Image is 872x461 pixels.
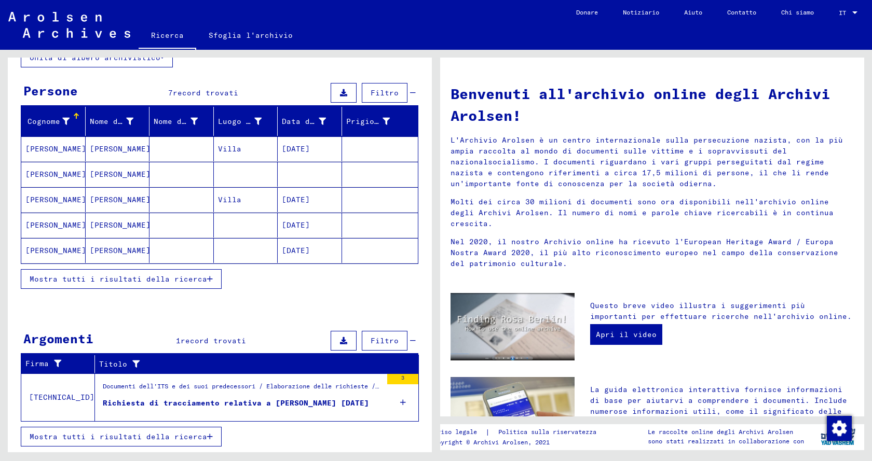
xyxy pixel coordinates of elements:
div: Firma [25,356,94,372]
font: [DATE] [282,246,310,255]
a: Apri il video [590,324,662,345]
font: Filtro [371,88,399,97]
font: Richiesta di tracciamento relativa a [PERSON_NAME] [DATE] [103,398,369,408]
a: Sfoglia l'archivio [196,23,305,48]
font: Molti dei circa 30 milioni di documenti sono ora disponibili nell'archivio online degli Archivi A... [451,197,834,228]
font: L'Archivio Arolsen è un centro internazionale sulla persecuzione nazista, con la più ampia raccol... [451,135,843,188]
div: Luogo di nascita [218,113,278,130]
div: Modifica consenso [826,415,851,440]
font: Firma [25,359,49,368]
font: 1 [176,336,181,345]
font: [PERSON_NAME] [90,220,151,230]
font: Mostra tutti i risultati della ricerca [30,274,207,284]
font: Luogo di nascita [218,117,293,126]
font: record trovati [181,336,246,345]
mat-header-cell: Nome di battesimo [86,107,150,136]
font: Prigioniero n. [346,117,412,126]
font: Donare [576,8,598,16]
img: Modifica consenso [827,416,852,441]
font: Titolo [99,359,127,369]
font: Ricerca [151,31,184,40]
font: IT [839,9,846,17]
div: Nome di battesimo [90,113,149,130]
font: Unità di albero archivistico [30,53,160,62]
font: Cognome [28,117,60,126]
a: Avviso legale [430,427,485,438]
font: sono stati realizzati in collaborazione con [648,437,804,445]
mat-header-cell: Nome da nubile [149,107,214,136]
font: Villa [218,144,241,153]
font: [DATE] [282,144,310,153]
div: Data di nascita [282,113,342,130]
font: [PERSON_NAME] [90,144,151,153]
button: Filtro [362,83,407,103]
button: Unità di albero archivistico [21,48,173,67]
font: Mostra tutti i risultati della ricerca [30,432,207,441]
font: Apri il video [596,330,657,339]
a: Ricerca [139,23,196,50]
font: Politica sulla riservatezza [498,428,596,436]
div: Cognome [25,113,85,130]
font: Persone [23,83,78,99]
button: Filtro [362,331,407,351]
font: Aiuto [684,8,702,16]
font: Filtro [371,336,399,345]
font: record trovati [173,88,238,97]
font: Nome di battesimo [90,117,169,126]
font: [DATE] [282,220,310,230]
img: video.jpg [451,293,575,360]
font: Nome da nubile [154,117,219,126]
font: [PERSON_NAME] [25,170,86,179]
font: Villa [218,195,241,204]
font: 3 [401,374,404,381]
font: | [485,427,490,437]
img: Arolsen_neg.svg [8,12,130,38]
mat-header-cell: Data di nascita [278,107,342,136]
font: La guida elettronica interattiva fornisce informazioni di base per aiutarvi a comprendere i docum... [590,385,847,438]
font: [PERSON_NAME] [25,220,86,230]
font: [PERSON_NAME] [25,144,86,153]
font: [PERSON_NAME] [25,246,86,255]
font: Benvenuti all'archivio online degli Archivi Arolsen! [451,85,830,124]
font: Copyright © Archivi Arolsen, 2021 [430,438,550,446]
mat-header-cell: Luogo di nascita [214,107,278,136]
font: Le raccolte online degli Archivi Arolsen [648,428,793,436]
font: Argomenti [23,331,93,346]
font: Notiziario [623,8,659,16]
div: Nome da nubile [154,113,213,130]
font: [DATE] [282,195,310,204]
font: Chi siamo [781,8,814,16]
font: [PERSON_NAME] [90,170,151,179]
font: [TECHNICAL_ID] [29,393,94,402]
font: [PERSON_NAME] [90,195,151,204]
mat-header-cell: Cognome [21,107,86,136]
mat-header-cell: Prigioniero n. [342,107,418,136]
font: Contatto [727,8,756,16]
font: [PERSON_NAME] [25,195,86,204]
div: Titolo [99,356,406,372]
button: Mostra tutti i risultati della ricerca [21,269,222,289]
font: 7 [168,88,173,97]
img: yv_logo.png [819,424,857,450]
font: [PERSON_NAME] [90,246,151,255]
button: Mostra tutti i risultati della ricerca [21,427,222,446]
font: Avviso legale [430,428,477,436]
font: Data di nascita [282,117,352,126]
a: Politica sulla riservatezza [490,427,609,438]
font: Nel 2020, il nostro Archivio online ha ricevuto l'European Heritage Award / Europa Nostra Award 2... [451,237,838,268]
font: Questo breve video illustra i suggerimenti più importanti per effettuare ricerche nell'archivio o... [590,301,852,321]
font: Sfoglia l'archivio [209,31,293,40]
img: eguide.jpg [451,377,575,460]
div: Prigioniero n. [346,113,406,130]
